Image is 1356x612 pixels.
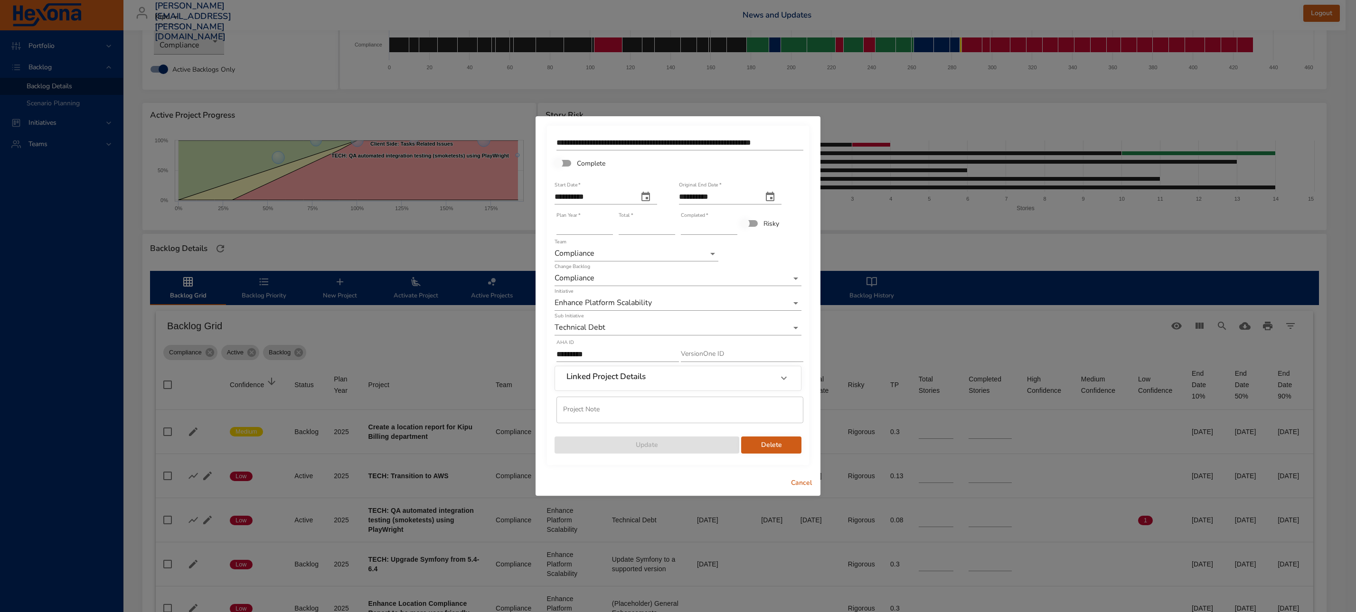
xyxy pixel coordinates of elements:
[556,213,580,218] label: Plan Year
[555,246,718,261] div: Compliance
[763,219,779,229] span: Risky
[555,320,801,335] div: Technical Debt
[741,436,801,454] button: Delete
[555,289,573,294] label: Initiative
[555,183,581,188] label: Start Date
[555,264,590,269] label: Change Backlog
[786,474,817,492] button: Cancel
[749,439,794,451] span: Delete
[634,185,657,208] button: start date
[555,296,801,311] div: Enhance Platform Scalability
[577,158,605,168] span: Complete
[555,366,801,390] div: Linked Project Details
[679,183,721,188] label: Original End Date
[790,477,813,489] span: Cancel
[566,372,646,381] h6: Linked Project Details
[555,240,566,245] label: Team
[619,213,633,218] label: Total
[555,271,801,286] div: Compliance
[555,314,584,319] label: Sub Initiative
[556,340,574,345] label: AHA ID
[681,213,708,218] label: Completed
[759,185,782,208] button: original end date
